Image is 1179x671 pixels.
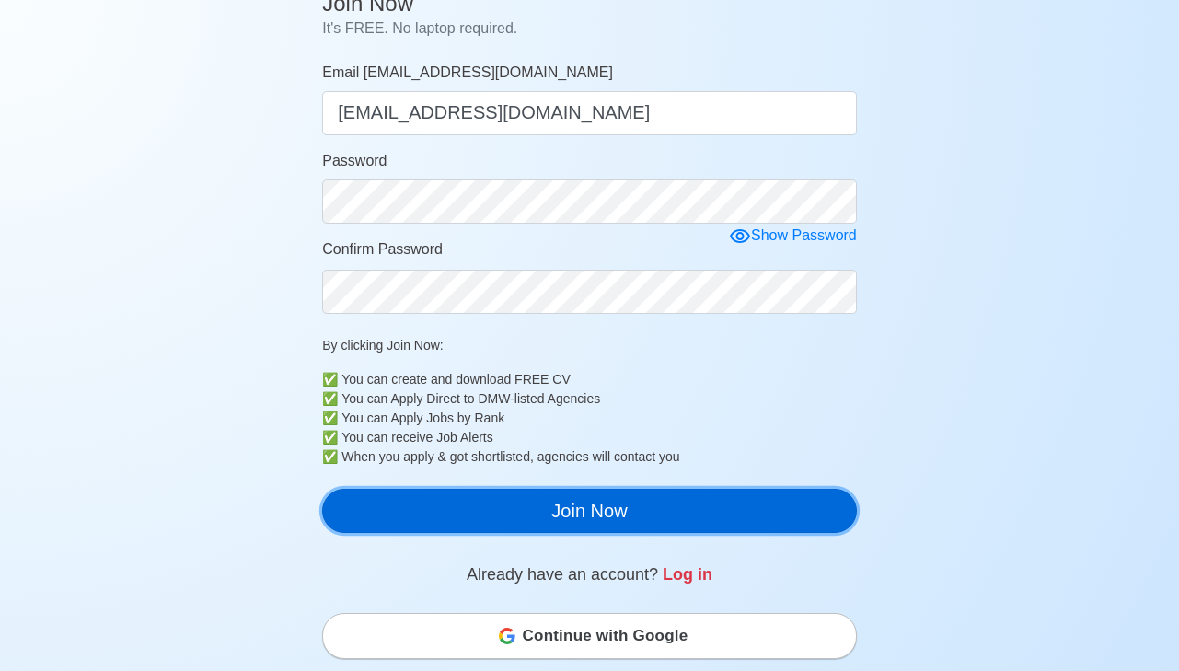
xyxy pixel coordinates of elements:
[322,489,857,533] button: Join Now
[341,447,857,467] div: When you apply & got shortlisted, agencies will contact you
[322,562,857,587] p: Already have an account?
[322,17,857,40] p: It's FREE. No laptop required.
[322,613,857,659] button: Continue with Google
[341,389,857,409] div: You can Apply Direct to DMW-listed Agencies
[322,447,338,467] b: ✅
[523,618,688,654] span: Continue with Google
[322,370,338,389] b: ✅
[322,153,387,168] span: Password
[322,91,857,135] input: Your email
[322,64,613,80] span: Email [EMAIL_ADDRESS][DOMAIN_NAME]
[322,389,338,409] b: ✅
[341,409,857,428] div: You can Apply Jobs by Rank
[322,241,443,257] span: Confirm Password
[729,225,857,248] div: Show Password
[341,428,857,447] div: You can receive Job Alerts
[341,370,857,389] div: You can create and download FREE CV
[663,565,712,584] a: Log in
[322,336,857,355] p: By clicking Join Now:
[322,409,338,428] b: ✅
[322,428,338,447] b: ✅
